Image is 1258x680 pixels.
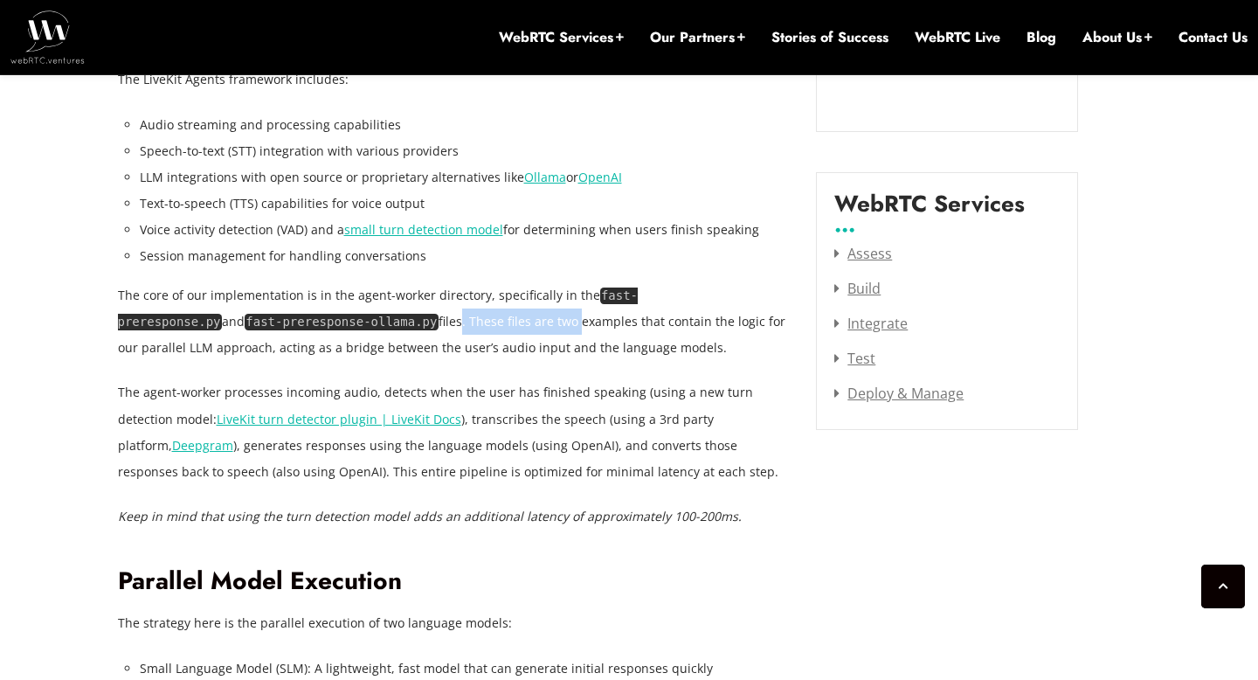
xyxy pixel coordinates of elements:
a: WebRTC Services [499,28,624,47]
a: Blog [1026,28,1056,47]
li: Text-to-speech (TTS) capabilities for voice output [140,191,791,217]
li: LLM integrations with open source or proprietary alternatives like or [140,164,791,191]
p: The LiveKit Agents framework includes: [118,66,791,93]
li: Session management for handling conversations [140,243,791,269]
p: The strategy here is the parallel execution of two language models: [118,610,791,636]
a: Contact Us [1179,28,1248,47]
a: Ollama [524,169,566,185]
a: Build [834,279,881,298]
a: Assess [834,244,892,263]
h2: Parallel Model Execution [118,566,791,597]
a: Test [834,349,875,368]
a: About Us [1082,28,1152,47]
li: Voice activity detection (VAD) and a for determining when users finish speaking [140,217,791,243]
a: Stories of Success [771,28,888,47]
p: The agent-worker processes incoming audio, detects when the user has finished speaking (using a n... [118,379,791,484]
code: fast-preresponse-ollama.py [245,314,439,330]
label: WebRTC Services [834,191,1025,231]
a: small turn detection model [344,221,503,238]
a: OpenAI [578,169,622,185]
img: WebRTC.ventures [10,10,85,63]
li: Speech-to-text (STT) integration with various providers [140,138,791,164]
p: The core of our implementation is in the agent-worker directory, specifically in the and files. T... [118,282,791,361]
em: Keep in mind that using the turn detection model adds an additional latency of approximately 100-... [118,508,742,524]
a: Our Partners [650,28,745,47]
a: WebRTC Live [915,28,1000,47]
a: Deploy & Manage [834,384,964,403]
a: LiveKit turn detector plugin | LiveKit Docs [217,411,461,427]
code: fast-preresponse.py [118,288,639,330]
a: Integrate [834,314,908,333]
a: Deepgram [172,437,233,454]
li: Audio streaming and processing capabilities [140,112,791,138]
